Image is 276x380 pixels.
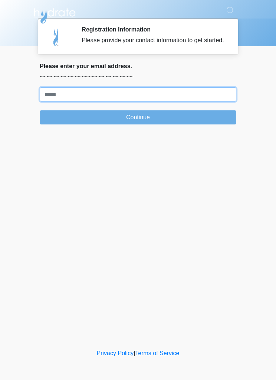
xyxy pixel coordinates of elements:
[97,350,134,356] a: Privacy Policy
[40,110,236,124] button: Continue
[82,36,225,45] div: Please provide your contact information to get started.
[32,6,77,24] img: Hydrate IV Bar - Chandler Logo
[40,73,236,81] p: ~~~~~~~~~~~~~~~~~~~~~~~~~~~
[45,26,68,48] img: Agent Avatar
[134,350,135,356] a: |
[135,350,179,356] a: Terms of Service
[40,63,236,70] h2: Please enter your email address.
